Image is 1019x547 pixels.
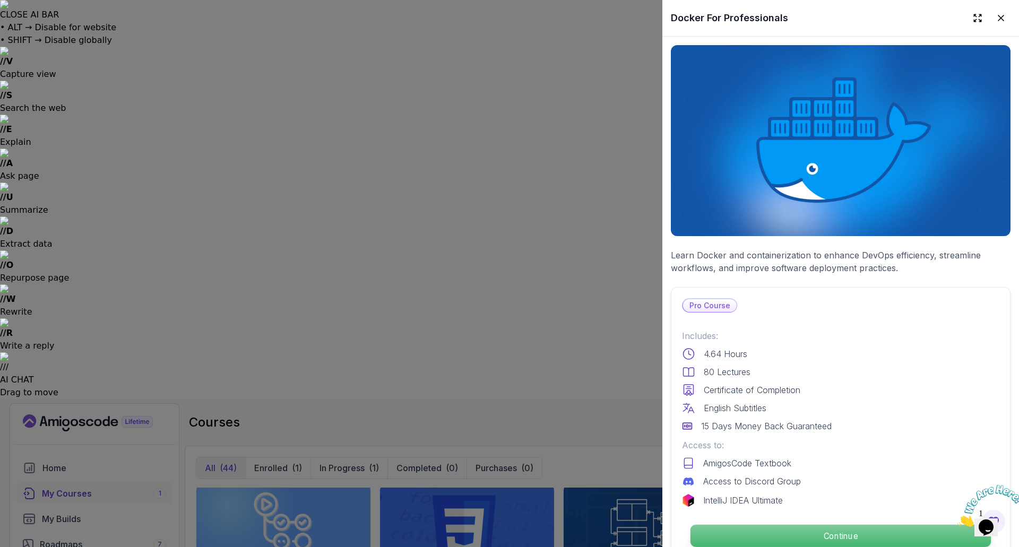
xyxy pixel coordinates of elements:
[701,420,832,432] p: 15 Days Money Back Guaranteed
[703,475,801,488] p: Access to Discord Group
[690,525,991,547] p: Continue
[703,494,783,507] p: IntelliJ IDEA Ultimate
[682,439,999,452] p: Access to:
[704,402,766,414] p: English Subtitles
[4,4,70,46] img: Chat attention grabber
[953,481,1019,531] iframe: chat widget
[703,457,791,470] p: AmigosCode Textbook
[682,494,695,507] img: jetbrains logo
[4,4,8,13] span: 1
